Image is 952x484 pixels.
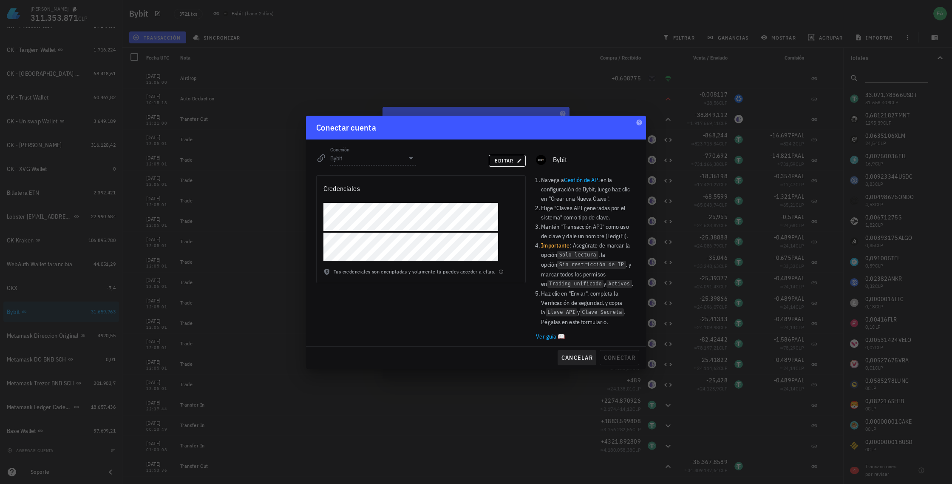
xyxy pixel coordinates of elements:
a: Gestión de API [564,176,600,184]
button: cancelar [558,350,596,365]
code: Llave API [546,308,578,316]
code: Clave Secreta [580,308,624,316]
li: Elige "Claves API generadas por el sistema" como tipo de clave. [541,203,636,222]
button: editar [489,155,526,167]
span: cancelar [561,354,593,362]
li: : Asegúrate de marcar la opción , la opción , y marcar todos los permisos en y . [541,241,636,289]
label: Conexión [330,146,349,153]
code: Activos [606,280,632,288]
li: Haz clic en "Enviar", completa la Verificación de seguridad, y copia la y . Pégalas en este formu... [541,289,636,327]
a: Ver guía 📖 [536,332,636,341]
span: editar [494,157,520,164]
code: Solo lectura [557,251,598,259]
li: Mantén "Transacción API" como uso de clave y dale un nombre (LedgiFi). [541,222,636,241]
b: Importante [541,242,569,249]
code: Trading unificado [547,280,604,288]
code: Sin restricción de IP [557,261,626,269]
div: Conectar cuenta [316,121,376,134]
div: Bybit [553,156,636,164]
li: Navega a en la configuración de Bybit, luego haz clic en "Crear una Nueva Clave". [541,175,636,203]
div: Credenciales [323,182,360,194]
div: Tus credenciales son encriptadas y solamente tú puedes acceder a ellas. [317,268,525,283]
